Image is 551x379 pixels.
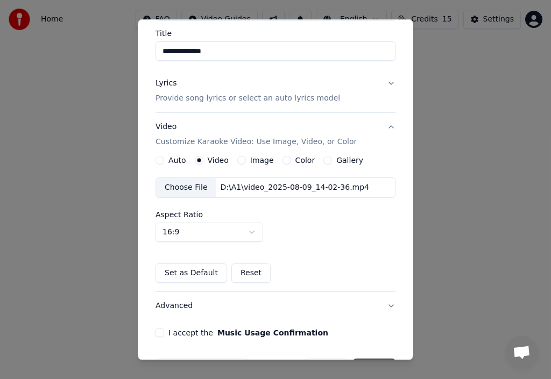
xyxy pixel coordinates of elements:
p: Provide song lyrics or select an auto lyrics model [156,93,340,104]
label: Video [208,156,229,164]
div: Lyrics [156,78,176,89]
label: Image [250,156,274,164]
label: Gallery [336,156,363,164]
p: Customize Karaoke Video: Use Image, Video, or Color [156,137,357,147]
label: Title [156,30,395,37]
button: LyricsProvide song lyrics or select an auto lyrics model [156,69,395,112]
label: Aspect Ratio [156,211,395,218]
button: I accept the [217,329,328,337]
div: Video [156,121,357,147]
label: Auto [168,156,186,164]
button: Advanced [156,292,395,320]
button: VideoCustomize Karaoke Video: Use Image, Video, or Color [156,113,395,156]
label: I accept the [168,329,328,337]
div: D:\A1\video_2025-08-09_14-02-36.mp4 [216,182,373,193]
div: Choose File [156,178,216,197]
label: Color [295,156,315,164]
button: Reset [231,263,271,283]
button: Create [353,359,395,378]
button: Set as Default [156,263,227,283]
button: Cancel [305,359,349,378]
div: VideoCustomize Karaoke Video: Use Image, Video, or Color [156,156,395,291]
